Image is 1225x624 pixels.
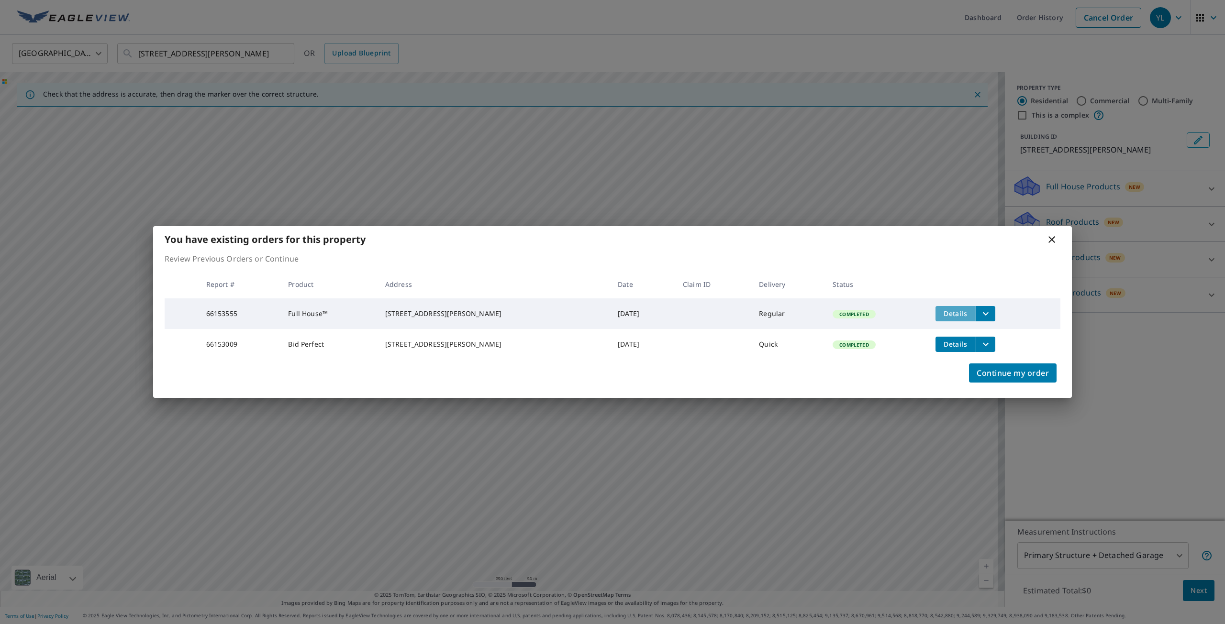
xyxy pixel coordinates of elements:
span: Details [941,339,970,349]
td: [DATE] [610,298,675,329]
button: detailsBtn-66153555 [935,306,976,321]
td: Quick [751,329,825,360]
th: Claim ID [675,270,751,298]
b: You have existing orders for this property [165,233,366,246]
span: Completed [834,311,874,317]
th: Status [825,270,927,298]
td: 66153009 [199,329,281,360]
button: Continue my order [969,363,1057,383]
td: Full House™ [280,298,378,329]
td: 66153555 [199,298,281,329]
span: Continue my order [977,366,1049,380]
div: [STREET_ADDRESS][PERSON_NAME] [385,309,602,318]
th: Date [610,270,675,298]
th: Product [280,270,378,298]
span: Completed [834,341,874,348]
th: Report # [199,270,281,298]
div: [STREET_ADDRESS][PERSON_NAME] [385,339,602,349]
th: Delivery [751,270,825,298]
button: filesDropdownBtn-66153009 [976,337,995,352]
button: filesDropdownBtn-66153555 [976,306,995,321]
p: Review Previous Orders or Continue [165,253,1060,264]
td: Bid Perfect [280,329,378,360]
td: Regular [751,298,825,329]
th: Address [378,270,610,298]
td: [DATE] [610,329,675,360]
button: detailsBtn-66153009 [935,337,976,352]
span: Details [941,309,970,318]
